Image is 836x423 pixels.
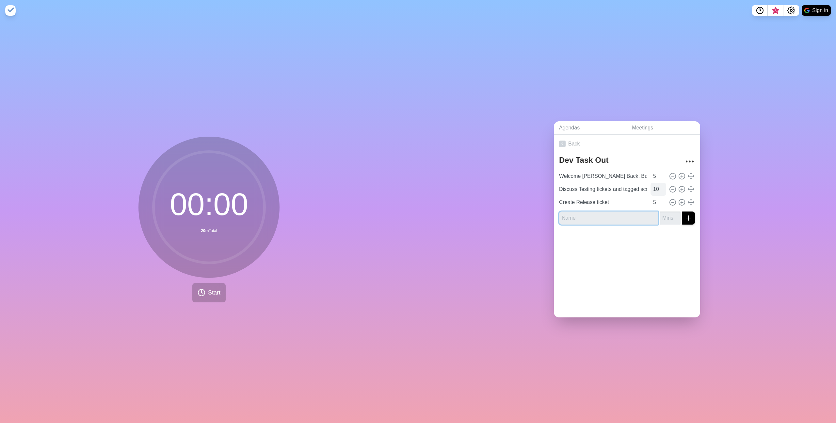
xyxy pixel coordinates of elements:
[804,8,810,13] img: google logo
[627,121,700,135] a: Meetings
[752,5,768,16] button: Help
[660,211,681,225] input: Mins
[802,5,831,16] button: Sign in
[783,5,799,16] button: Settings
[554,135,700,153] a: Back
[683,155,696,168] button: More
[556,196,649,209] input: Name
[556,183,649,196] input: Name
[651,196,666,209] input: Mins
[192,283,226,302] button: Start
[208,288,220,297] span: Start
[556,170,649,183] input: Name
[651,170,666,183] input: Mins
[559,211,658,225] input: Name
[773,8,778,13] span: 3
[5,5,16,16] img: timeblocks logo
[554,121,627,135] a: Agendas
[651,183,666,196] input: Mins
[768,5,783,16] button: What’s new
